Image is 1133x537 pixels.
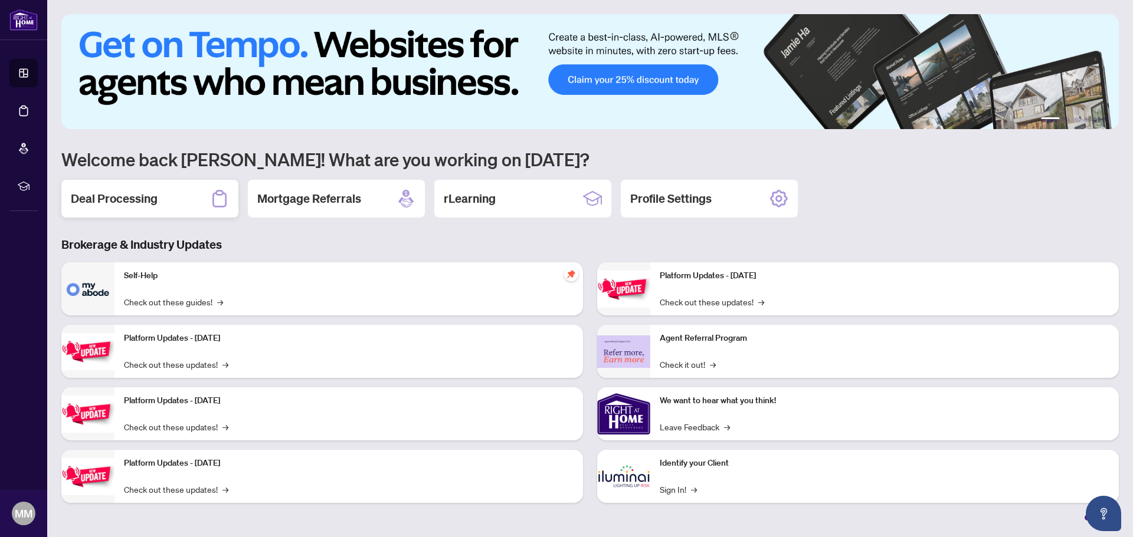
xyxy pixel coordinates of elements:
[758,295,764,308] span: →
[61,262,114,315] img: Self-Help
[660,483,697,496] a: Sign In!→
[71,190,158,207] h2: Deal Processing
[257,190,361,207] h2: Mortgage Referrals
[61,236,1119,253] h3: Brokerage & Industry Updates
[124,457,574,470] p: Platform Updates - [DATE]
[660,332,1109,345] p: Agent Referral Program
[124,420,228,433] a: Check out these updates!→
[1074,117,1079,122] button: 3
[217,295,223,308] span: →
[61,148,1119,170] h1: Welcome back [PERSON_NAME]! What are you working on [DATE]?
[61,396,114,433] img: Platform Updates - July 21, 2025
[660,269,1109,282] p: Platform Updates - [DATE]
[124,332,574,345] p: Platform Updates - [DATE]
[15,505,32,522] span: MM
[660,358,716,371] a: Check it out!→
[222,420,228,433] span: →
[1093,117,1098,122] button: 5
[124,483,228,496] a: Check out these updates!→
[1083,117,1088,122] button: 4
[124,394,574,407] p: Platform Updates - [DATE]
[222,483,228,496] span: →
[660,457,1109,470] p: Identify your Client
[124,295,223,308] a: Check out these guides!→
[597,387,650,440] img: We want to hear what you think!
[61,458,114,495] img: Platform Updates - July 8, 2025
[124,358,228,371] a: Check out these updates!→
[564,267,578,281] span: pushpin
[597,450,650,503] img: Identify your Client
[597,335,650,368] img: Agent Referral Program
[660,420,730,433] a: Leave Feedback→
[1065,117,1069,122] button: 2
[61,14,1119,129] img: Slide 0
[660,394,1109,407] p: We want to hear what you think!
[724,420,730,433] span: →
[691,483,697,496] span: →
[660,295,764,308] a: Check out these updates!→
[444,190,496,207] h2: rLearning
[9,9,38,31] img: logo
[597,271,650,308] img: Platform Updates - June 23, 2025
[1041,117,1060,122] button: 1
[1102,117,1107,122] button: 6
[1086,496,1121,531] button: Open asap
[630,190,712,207] h2: Profile Settings
[710,358,716,371] span: →
[124,269,574,282] p: Self-Help
[222,358,228,371] span: →
[61,333,114,370] img: Platform Updates - September 16, 2025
